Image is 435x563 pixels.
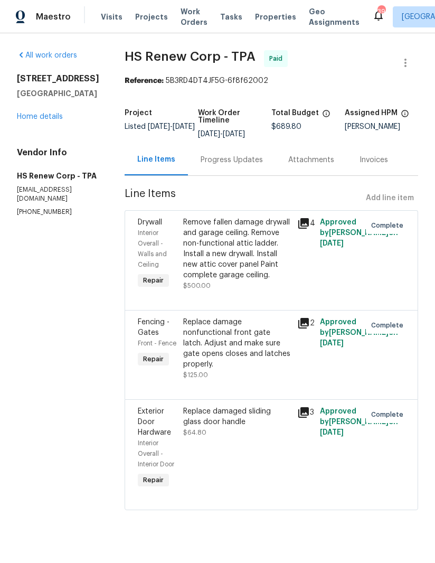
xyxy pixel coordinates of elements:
span: Drywall [138,219,162,226]
span: Projects [135,12,168,22]
span: Properties [255,12,296,22]
div: 3 [297,406,314,419]
span: Fencing - Gates [138,318,169,336]
span: Work Orders [181,6,207,27]
div: 4 [297,217,314,230]
span: Paid [269,53,287,64]
span: Exterior Door Hardware [138,408,171,436]
div: Invoices [360,155,388,165]
span: [DATE] [320,240,344,247]
span: [DATE] [223,130,245,138]
div: Remove fallen damage drywall and garage ceiling. Remove non-functional attic ladder. Install a ne... [183,217,291,280]
span: Listed [125,123,195,130]
h5: Work Order Timeline [198,109,271,124]
span: Interior Overall - Interior Door [138,440,174,467]
span: [DATE] [320,429,344,436]
span: Complete [371,320,408,331]
span: Repair [139,475,168,485]
span: Tasks [220,13,242,21]
h2: [STREET_ADDRESS] [17,73,99,84]
span: Approved by [PERSON_NAME] on [320,219,398,247]
h5: HS Renew Corp - TPA [17,171,99,181]
div: Line Items [137,154,175,165]
span: Interior Overall - Walls and Ceiling [138,230,167,268]
span: Approved by [PERSON_NAME] on [320,318,398,347]
h5: Project [125,109,152,117]
div: Replace damage nonfunctional front gate latch. Adjust and make sure gate opens closes and latches... [183,317,291,370]
span: Complete [371,220,408,231]
a: All work orders [17,52,77,59]
span: [DATE] [320,340,344,347]
span: - [148,123,195,130]
div: Attachments [288,155,334,165]
div: Replace damaged sliding glass door handle [183,406,291,427]
span: Maestro [36,12,71,22]
span: $125.00 [183,372,208,378]
span: $689.80 [271,123,301,130]
span: - [198,130,245,138]
span: Repair [139,275,168,286]
p: [PHONE_NUMBER] [17,208,99,217]
div: 39 [377,6,385,17]
span: [DATE] [173,123,195,130]
div: 5B3RD4DT4JF5G-6f8f62002 [125,76,418,86]
span: The total cost of line items that have been proposed by Opendoor. This sum includes line items th... [322,109,330,123]
span: Geo Assignments [309,6,360,27]
h5: Assigned HPM [345,109,398,117]
span: [DATE] [148,123,170,130]
div: Progress Updates [201,155,263,165]
span: The hpm assigned to this work order. [401,109,409,123]
div: [PERSON_NAME] [345,123,418,130]
span: Front - Fence [138,340,176,346]
span: Approved by [PERSON_NAME] on [320,408,398,436]
span: HS Renew Corp - TPA [125,50,256,63]
span: $500.00 [183,283,211,289]
span: [DATE] [198,130,220,138]
span: Complete [371,409,408,420]
h4: Vendor Info [17,147,99,158]
a: Home details [17,113,63,120]
span: Repair [139,354,168,364]
p: [EMAIL_ADDRESS][DOMAIN_NAME] [17,185,99,203]
div: 2 [297,317,314,330]
span: $64.80 [183,429,206,436]
b: Reference: [125,77,164,85]
h5: Total Budget [271,109,319,117]
span: Visits [101,12,122,22]
h5: [GEOGRAPHIC_DATA] [17,88,99,99]
span: Line Items [125,189,362,208]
